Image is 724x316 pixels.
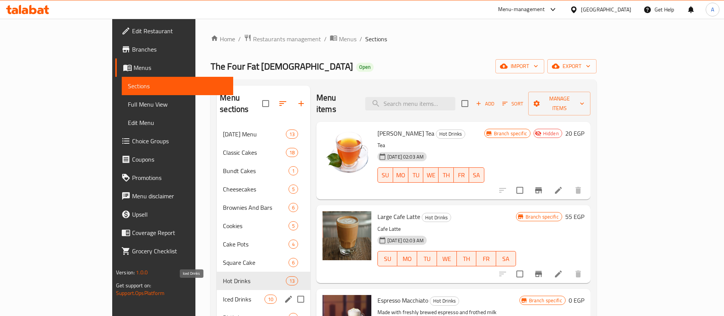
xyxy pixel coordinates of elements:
div: Brownies And Bars6 [217,198,310,217]
button: Branch-specific-item [529,265,548,283]
span: Add item [473,98,497,110]
span: Select all sections [258,96,274,112]
span: Hot Drinks [436,130,465,138]
span: Cheesecakes [223,185,288,194]
span: 4 [289,241,298,248]
div: items [289,258,298,267]
button: TH [457,251,477,266]
span: Hot Drinks [223,276,285,285]
a: Coupons [115,150,233,169]
span: 6 [289,259,298,266]
button: export [547,59,597,73]
span: Large Cafe Latte [377,211,420,222]
div: Cheesecakes5 [217,180,310,198]
span: export [553,62,590,71]
div: items [289,240,298,249]
span: FR [479,253,493,264]
button: import [495,59,544,73]
p: Cafe Latte [377,224,516,234]
span: WE [440,253,454,264]
a: Restaurants management [244,34,321,44]
a: Support.OpsPlatform [116,288,164,298]
a: Menus [330,34,356,44]
div: Menu-management [498,5,545,14]
button: WE [437,251,457,266]
img: Earl Grey Tea [322,128,371,177]
span: Hidden [540,130,562,137]
a: Edit Menu [122,113,233,132]
button: SA [469,167,484,183]
span: 6 [289,204,298,211]
span: MO [396,170,405,181]
span: [DATE] Menu [223,130,285,139]
span: 5 [289,222,298,230]
button: TU [408,167,424,183]
span: Get support on: [116,280,151,290]
nav: breadcrumb [211,34,596,44]
div: Iced Drinks10edit [217,290,310,308]
span: Grocery Checklist [132,246,227,256]
span: Branch specific [522,213,562,220]
a: Full Menu View [122,95,233,113]
div: Hot Drinks13 [217,272,310,290]
span: Espresso Macchiato [377,295,428,306]
button: TU [417,251,437,266]
span: 5 [289,186,298,193]
a: Menus [115,58,233,77]
div: Hot Drinks [422,213,451,222]
span: Brownies And Bars [223,203,288,212]
a: Grocery Checklist [115,242,233,260]
div: items [286,148,298,157]
span: Restaurants management [253,34,321,44]
span: WE [426,170,435,181]
h2: Menu sections [220,92,262,115]
span: Select to update [512,266,528,282]
span: Branch specific [491,130,530,137]
span: Manage items [534,94,584,113]
span: TH [460,253,474,264]
span: Edit Restaurant [132,26,227,36]
span: Coupons [132,155,227,164]
img: Large Cafe Latte [322,211,371,260]
span: Select section [457,96,473,112]
span: Upsell [132,210,227,219]
span: Menu disclaimer [132,191,227,201]
span: Sort [502,99,523,108]
span: 13 [286,277,298,285]
span: SA [472,170,481,181]
span: Branch specific [526,297,565,304]
span: SU [381,253,395,264]
span: TH [442,170,451,181]
span: Menus [339,34,356,44]
button: SU [377,167,393,183]
span: Choice Groups [132,136,227,146]
span: Sections [365,34,387,44]
a: Edit menu item [554,186,563,195]
div: Square Cake6 [217,253,310,272]
a: Choice Groups [115,132,233,150]
span: Menus [134,63,227,72]
div: Bundt Cakes1 [217,162,310,180]
div: Cookies5 [217,217,310,235]
button: Add [473,98,497,110]
span: SA [499,253,513,264]
a: Coverage Report [115,224,233,242]
span: 18 [286,149,298,156]
div: Classic Cakes18 [217,143,310,162]
button: MO [393,167,408,183]
span: TU [411,170,421,181]
a: Sections [122,77,233,95]
span: Sections [128,81,227,91]
span: Version: [116,267,135,277]
li: / [324,34,327,44]
button: FR [476,251,496,266]
div: [DATE] Menu13 [217,125,310,143]
button: SU [377,251,398,266]
a: Edit menu item [554,269,563,279]
span: Coverage Report [132,228,227,237]
span: Select to update [512,182,528,198]
button: delete [569,181,587,199]
h6: 55 EGP [565,211,584,222]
